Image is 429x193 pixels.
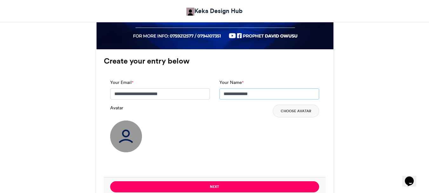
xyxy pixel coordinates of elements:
iframe: chat widget [402,168,423,187]
label: Your Email [110,79,133,86]
img: user_circle.png [110,121,142,152]
img: Keka Design Hub [186,8,194,16]
label: Avatar [110,105,123,111]
h3: Create your entry below [104,57,325,65]
a: Keka Design Hub [186,6,243,16]
button: Choose Avatar [273,105,319,117]
button: Next [110,181,319,192]
label: Your Name [219,79,244,86]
